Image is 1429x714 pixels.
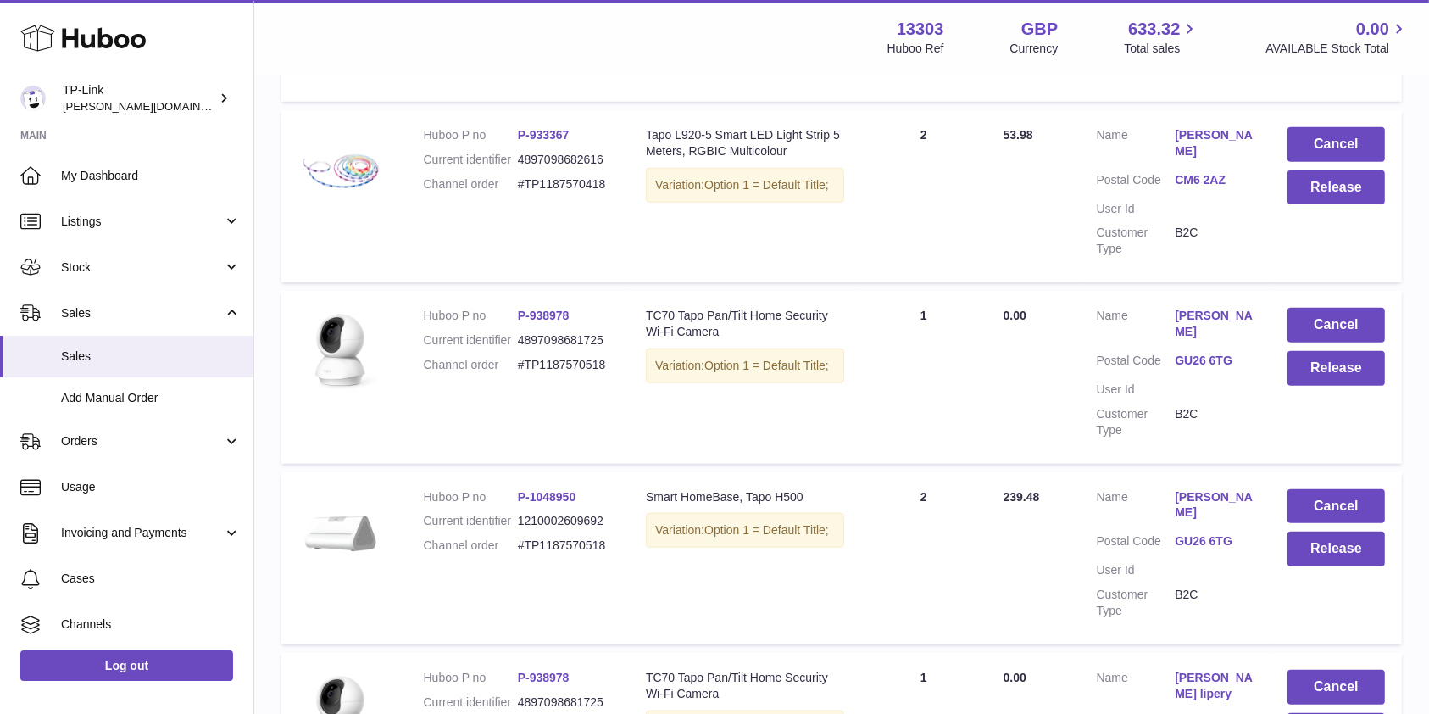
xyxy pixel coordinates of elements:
[61,616,241,633] span: Channels
[1097,489,1176,526] dt: Name
[646,513,844,548] div: Variation:
[61,525,223,541] span: Invoicing and Payments
[1287,308,1385,343] button: Cancel
[1097,533,1176,554] dt: Postal Code
[518,332,612,349] dd: 4897098681725
[424,176,518,192] dt: Channel order
[1175,670,1254,702] a: [PERSON_NAME] lipery
[63,99,428,113] span: [PERSON_NAME][DOMAIN_NAME][EMAIL_ADDRESS][DOMAIN_NAME]
[1004,309,1026,322] span: 0.00
[646,349,844,383] div: Variation:
[1287,489,1385,524] button: Cancel
[1097,587,1176,619] dt: Customer Type
[1175,127,1254,159] a: [PERSON_NAME]
[1097,127,1176,164] dt: Name
[1287,170,1385,205] button: Release
[1287,532,1385,566] button: Release
[424,538,518,554] dt: Channel order
[61,168,241,184] span: My Dashboard
[518,538,612,554] dd: #TP1187570518
[861,110,986,282] td: 2
[1097,308,1176,344] dt: Name
[61,305,223,321] span: Sales
[298,489,383,574] img: listpage_large_20241231040602k.png
[887,41,944,57] div: Huboo Ref
[518,694,612,711] dd: 4897098681725
[897,18,944,41] strong: 13303
[1097,172,1176,192] dt: Postal Code
[704,178,829,192] span: Option 1 = Default Title;
[298,308,383,393] img: TC70_Overview__01_large_1600141473597r.png
[1175,308,1254,340] a: [PERSON_NAME]
[1175,225,1254,257] dd: B2C
[518,176,612,192] dd: #TP1187570418
[424,308,518,324] dt: Huboo P no
[1287,127,1385,162] button: Cancel
[518,671,570,684] a: P-938978
[1287,670,1385,705] button: Cancel
[1004,490,1040,504] span: 239.48
[518,128,570,142] a: P-933367
[1097,353,1176,373] dt: Postal Code
[518,309,570,322] a: P-938978
[1265,18,1409,57] a: 0.00 AVAILABLE Stock Total
[646,489,844,505] div: Smart HomeBase, Tapo H500
[424,513,518,529] dt: Current identifier
[424,357,518,373] dt: Channel order
[424,489,518,505] dt: Huboo P no
[1004,671,1026,684] span: 0.00
[1124,41,1199,57] span: Total sales
[1097,406,1176,438] dt: Customer Type
[646,168,844,203] div: Variation:
[61,479,241,495] span: Usage
[298,127,383,212] img: Tapo-L920-5_overview.png
[1097,382,1176,398] dt: User Id
[424,694,518,711] dt: Current identifier
[646,670,844,702] div: TC70 Tapo Pan/Tilt Home Security Wi-Fi Camera
[518,152,612,168] dd: 4897098682616
[518,490,576,504] a: P-1048950
[861,291,986,463] td: 1
[1356,18,1389,41] span: 0.00
[61,390,241,406] span: Add Manual Order
[61,349,241,365] span: Sales
[1265,41,1409,57] span: AVAILABLE Stock Total
[424,127,518,143] dt: Huboo P no
[424,332,518,349] dt: Current identifier
[1004,128,1033,142] span: 53.98
[61,433,223,449] span: Orders
[1097,670,1176,706] dt: Name
[1175,489,1254,522] a: [PERSON_NAME]
[1021,18,1058,41] strong: GBP
[424,670,518,686] dt: Huboo P no
[518,357,612,373] dd: #TP1187570518
[61,571,241,587] span: Cases
[1287,351,1385,386] button: Release
[1175,533,1254,549] a: GU26 6TG
[1097,201,1176,217] dt: User Id
[61,259,223,276] span: Stock
[704,359,829,372] span: Option 1 = Default Title;
[861,472,986,644] td: 2
[646,127,844,159] div: Tapo L920-5 Smart LED Light Strip 5 Meters, RGBIC Multicolour
[704,523,829,537] span: Option 1 = Default Title;
[1097,225,1176,257] dt: Customer Type
[424,152,518,168] dt: Current identifier
[1010,41,1059,57] div: Currency
[1175,406,1254,438] dd: B2C
[1175,353,1254,369] a: GU26 6TG
[1097,562,1176,578] dt: User Id
[518,513,612,529] dd: 1210002609692
[1128,18,1180,41] span: 633.32
[646,308,844,340] div: TC70 Tapo Pan/Tilt Home Security Wi-Fi Camera
[63,82,215,114] div: TP-Link
[1175,172,1254,188] a: CM6 2AZ
[1175,587,1254,619] dd: B2C
[20,86,46,111] img: susie.li@tp-link.com
[20,650,233,681] a: Log out
[1124,18,1199,57] a: 633.32 Total sales
[61,214,223,230] span: Listings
